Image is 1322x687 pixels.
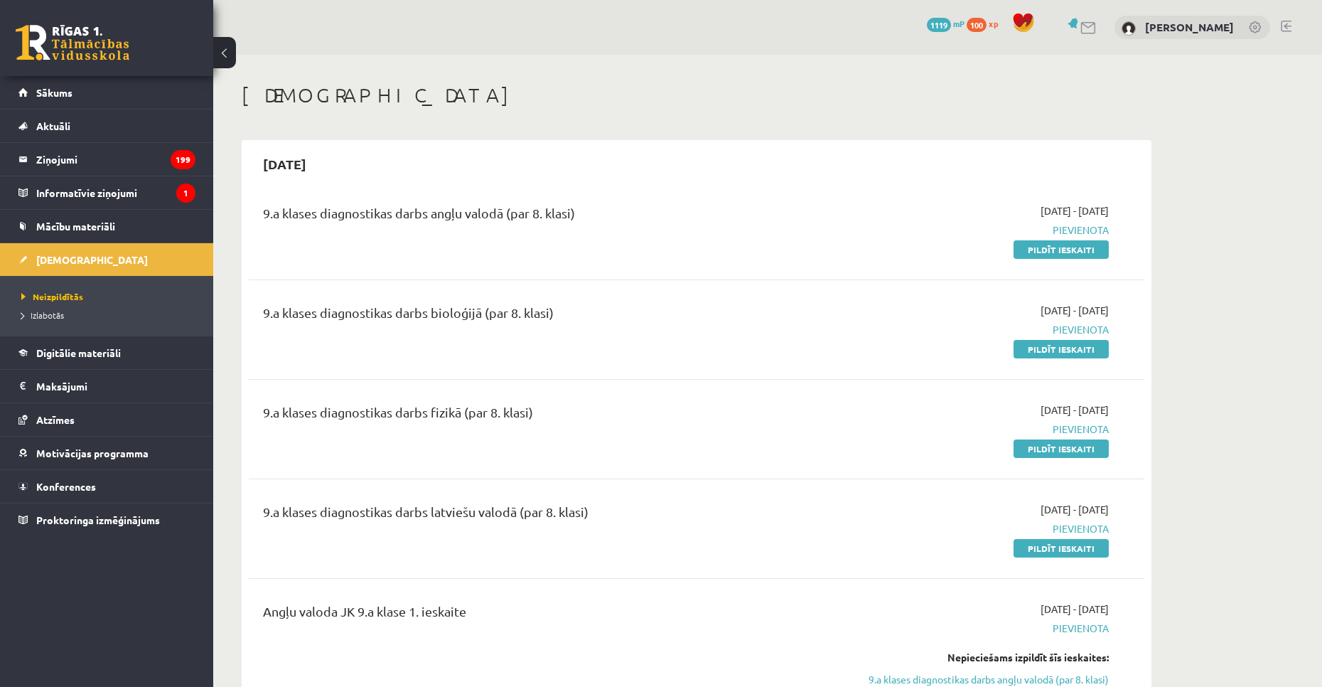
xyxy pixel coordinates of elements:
[1014,539,1109,558] a: Pildīt ieskaiti
[1041,203,1109,218] span: [DATE] - [DATE]
[21,309,199,321] a: Izlabotās
[21,309,64,321] span: Izlabotās
[18,243,195,276] a: [DEMOGRAPHIC_DATA]
[249,147,321,181] h2: [DATE]
[18,76,195,109] a: Sākums
[1041,602,1109,617] span: [DATE] - [DATE]
[171,150,195,169] i: 199
[36,513,160,526] span: Proktoringa izmēģinājums
[927,18,951,32] span: 1119
[18,176,195,209] a: Informatīvie ziņojumi1
[263,502,819,528] div: 9.a klases diagnostikas darbs latviešu valodā (par 8. klasi)
[18,210,195,243] a: Mācību materiāli
[36,220,115,233] span: Mācību materiāli
[1145,20,1234,34] a: [PERSON_NAME]
[841,322,1109,337] span: Pievienota
[18,403,195,436] a: Atzīmes
[36,119,70,132] span: Aktuāli
[36,480,96,493] span: Konferences
[927,18,964,29] a: 1119 mP
[1014,240,1109,259] a: Pildīt ieskaiti
[1041,502,1109,517] span: [DATE] - [DATE]
[36,370,195,403] legend: Maksājumi
[841,621,1109,636] span: Pievienota
[1014,440,1109,458] a: Pildīt ieskaiti
[989,18,998,29] span: xp
[953,18,964,29] span: mP
[263,403,819,429] div: 9.a klases diagnostikas darbs fizikā (par 8. klasi)
[1014,340,1109,358] a: Pildīt ieskaiti
[21,290,199,303] a: Neizpildītās
[967,18,1005,29] a: 100 xp
[36,86,72,99] span: Sākums
[18,470,195,503] a: Konferences
[263,203,819,230] div: 9.a klases diagnostikas darbs angļu valodā (par 8. klasi)
[36,143,195,176] legend: Ziņojumi
[18,110,195,142] a: Aktuāli
[16,25,129,60] a: Rīgas 1. Tālmācības vidusskola
[1041,303,1109,318] span: [DATE] - [DATE]
[841,672,1109,687] a: 9.a klases diagnostikas darbs angļu valodā (par 8. klasi)
[967,18,987,32] span: 100
[176,183,195,203] i: 1
[18,370,195,403] a: Maksājumi
[18,143,195,176] a: Ziņojumi199
[36,176,195,209] legend: Informatīvie ziņojumi
[841,521,1109,536] span: Pievienota
[1122,21,1136,36] img: Ervīns Blonskis
[36,413,75,426] span: Atzīmes
[18,437,195,469] a: Motivācijas programma
[841,422,1109,437] span: Pievienota
[263,602,819,628] div: Angļu valoda JK 9.a klase 1. ieskaite
[36,447,149,459] span: Motivācijas programma
[18,336,195,369] a: Digitālie materiāli
[36,253,148,266] span: [DEMOGRAPHIC_DATA]
[242,83,1151,107] h1: [DEMOGRAPHIC_DATA]
[1041,403,1109,417] span: [DATE] - [DATE]
[21,291,83,302] span: Neizpildītās
[36,346,121,359] span: Digitālie materiāli
[841,650,1109,665] div: Nepieciešams izpildīt šīs ieskaites:
[18,504,195,536] a: Proktoringa izmēģinājums
[263,303,819,329] div: 9.a klases diagnostikas darbs bioloģijā (par 8. klasi)
[841,223,1109,238] span: Pievienota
